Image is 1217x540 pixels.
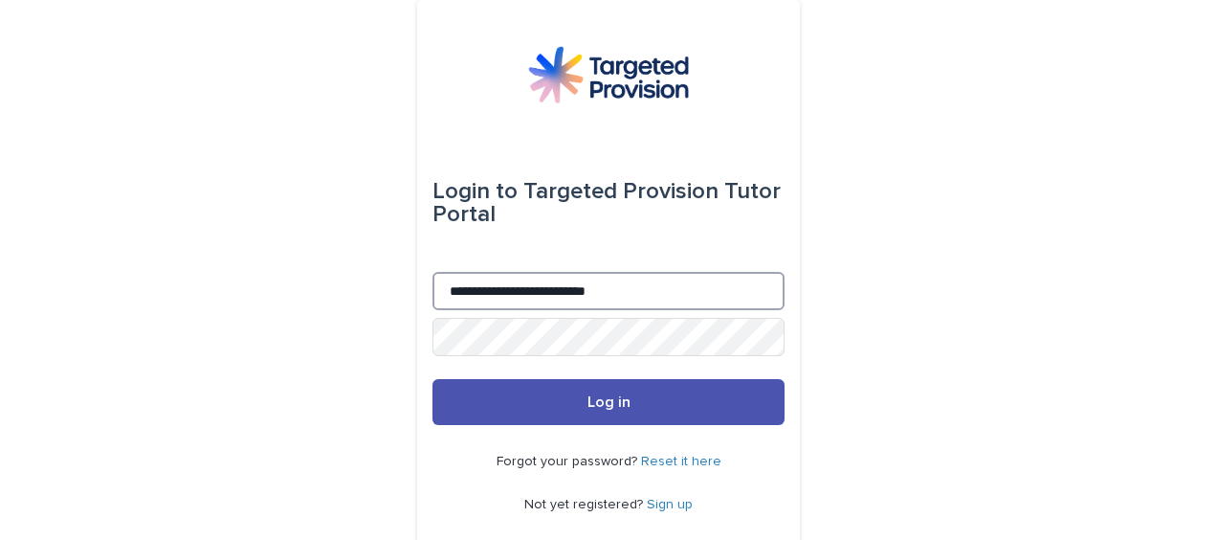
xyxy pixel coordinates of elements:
[432,165,785,241] div: Targeted Provision Tutor Portal
[524,498,647,511] span: Not yet registered?
[432,379,785,425] button: Log in
[647,498,693,511] a: Sign up
[432,180,518,203] span: Login to
[587,394,631,410] span: Log in
[528,46,689,103] img: M5nRWzHhSzIhMunXDL62
[641,455,721,468] a: Reset it here
[497,455,641,468] span: Forgot your password?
